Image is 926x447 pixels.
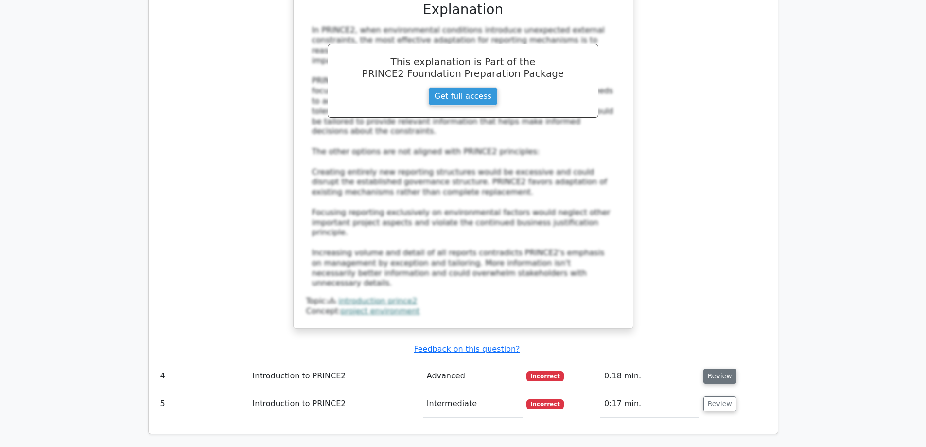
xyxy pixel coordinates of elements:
[600,390,699,418] td: 0:17 min.
[703,369,736,384] button: Review
[248,362,422,390] td: Introduction to PRINCE2
[600,362,699,390] td: 0:18 min.
[526,399,564,409] span: Incorrect
[341,306,420,316] a: project environment
[312,1,614,18] h3: Explanation
[423,390,523,418] td: Intermediate
[428,87,498,106] a: Get full access
[312,25,614,288] div: In PRINCE2, when environmental conditions introduce unexpected external constraints, the most eff...
[157,362,249,390] td: 4
[306,296,620,306] div: Topic:
[526,371,564,381] span: Incorrect
[306,306,620,317] div: Concept:
[338,296,417,305] a: introduction prince2
[703,396,736,411] button: Review
[248,390,422,418] td: Introduction to PRINCE2
[414,344,520,354] a: Feedback on this question?
[157,390,249,418] td: 5
[423,362,523,390] td: Advanced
